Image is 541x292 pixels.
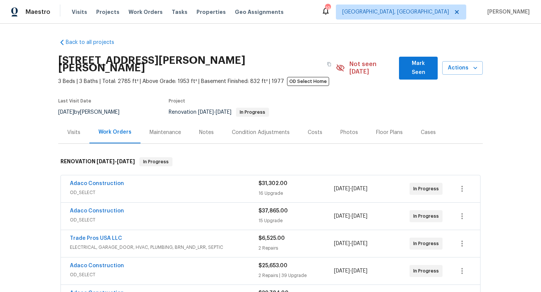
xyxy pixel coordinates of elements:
span: [DATE] [117,159,135,164]
span: 3 Beds | 3 Baths | Total: 2785 ft² | Above Grade: 1953 ft² | Basement Finished: 832 ft² | 1977 [58,78,336,85]
div: Notes [199,129,214,136]
button: Actions [442,61,483,75]
span: Actions [448,63,477,73]
span: Not seen [DATE] [349,60,395,75]
span: [DATE] [216,110,231,115]
a: Adaco Construction [70,263,124,268]
span: Renovation [169,110,269,115]
span: OD_SELECT [70,271,258,278]
span: [DATE] [334,268,350,274]
button: Copy Address [322,57,336,71]
div: 19 [325,5,330,12]
span: - [97,159,135,164]
span: [DATE] [334,214,350,219]
div: Cases [421,129,436,136]
div: Maintenance [150,129,181,136]
span: [DATE] [352,214,367,219]
div: Visits [67,129,80,136]
span: $25,653.00 [258,263,287,268]
span: [PERSON_NAME] [484,8,530,16]
span: $6,525.00 [258,236,285,241]
div: Floor Plans [376,129,403,136]
span: Last Visit Date [58,99,91,103]
span: OD_SELECT [70,189,258,196]
span: [DATE] [334,186,350,191]
h6: RENOVATION [60,157,135,166]
span: In Progress [140,158,172,166]
button: Mark Seen [399,57,438,80]
a: Trade Pros USA LLC [70,236,122,241]
span: Project [169,99,185,103]
span: - [334,267,367,275]
span: In Progress [413,267,442,275]
div: by [PERSON_NAME] [58,108,128,117]
span: - [198,110,231,115]
span: [DATE] [334,241,350,246]
a: Adaco Construction [70,208,124,214]
div: Work Orders [98,128,131,136]
span: In Progress [413,212,442,220]
span: $31,302.00 [258,181,287,186]
span: OD_SELECT [70,216,258,224]
span: OD Select Home [287,77,329,86]
div: 2 Repairs [258,244,334,252]
div: Costs [308,129,322,136]
span: In Progress [413,240,442,247]
span: Projects [96,8,119,16]
span: In Progress [413,185,442,193]
span: In Progress [237,110,268,114]
span: Maestro [26,8,50,16]
span: Work Orders [128,8,163,16]
span: ELECTRICAL, GARAGE_DOOR, HVAC, PLUMBING, BRN_AND_LRR, SEPTIC [70,244,258,251]
span: [DATE] [58,110,74,115]
span: Visits [72,8,87,16]
span: - [334,212,367,220]
span: [DATE] [352,241,367,246]
div: RENOVATION [DATE]-[DATE]In Progress [58,150,483,174]
span: $37,865.00 [258,208,288,214]
h2: [STREET_ADDRESS][PERSON_NAME][PERSON_NAME] [58,57,322,72]
span: Tasks [172,9,187,15]
a: Adaco Construction [70,181,124,186]
span: [DATE] [352,186,367,191]
span: Properties [196,8,226,16]
span: - [334,185,367,193]
div: Photos [340,129,358,136]
div: Condition Adjustments [232,129,290,136]
span: - [334,240,367,247]
span: [DATE] [198,110,214,115]
span: [GEOGRAPHIC_DATA], [GEOGRAPHIC_DATA] [342,8,449,16]
div: 15 Upgrade [258,217,334,224]
div: 16 Upgrade [258,190,334,197]
span: [DATE] [97,159,115,164]
a: Back to all projects [58,39,130,46]
div: 2 Repairs | 39 Upgrade [258,272,334,279]
span: Geo Assignments [235,8,284,16]
span: Mark Seen [405,59,432,77]
span: [DATE] [352,268,367,274]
